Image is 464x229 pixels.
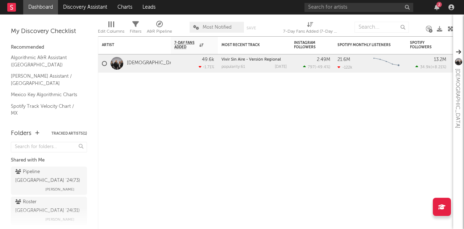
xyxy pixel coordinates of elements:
span: [PERSON_NAME] [45,215,74,224]
button: 2 [434,4,439,10]
div: My Discovery Checklist [11,27,87,36]
div: popularity: 61 [221,65,245,69]
span: 7-Day Fans Added [174,41,198,49]
span: [PERSON_NAME] [45,185,74,194]
input: Search... [355,22,409,33]
div: ( ) [415,65,446,69]
div: Most Recent Track [221,43,276,47]
div: Shared with Me [11,156,87,165]
div: A&R Pipeline [147,27,172,36]
a: [PERSON_NAME] Assistant / [GEOGRAPHIC_DATA] [11,72,80,87]
div: Spotify Monthly Listeners [337,43,392,47]
span: -49.4 % [316,65,329,69]
div: Roster [GEOGRAPHIC_DATA] '24 ( 31 ) [15,198,81,215]
div: [DATE] [275,65,287,69]
div: Filters [130,27,141,36]
div: 7-Day Fans Added (7-Day Fans Added) [283,18,337,39]
div: [DEMOGRAPHIC_DATA] [453,69,462,128]
div: 2 [436,2,442,7]
div: 49.6k [202,57,214,62]
div: -1.71 % [199,65,214,69]
div: 21.6M [337,57,350,62]
button: Save [246,26,256,30]
span: 797 [308,65,315,69]
span: Most Notified [203,25,232,30]
input: Search for folders... [11,142,87,152]
a: Pipeline [GEOGRAPHIC_DATA] '24(73)[PERSON_NAME] [11,167,87,195]
a: Spotify Track Velocity Chart / MX [11,102,80,117]
div: -122k [337,65,352,70]
button: Tracked Artists(1) [51,132,87,135]
div: Folders [11,129,32,138]
div: 2.49M [317,57,330,62]
div: 13.2M [434,57,446,62]
span: +8.21 % [432,65,445,69]
svg: Chart title [370,54,403,73]
div: Artist [102,43,156,47]
span: 34.9k [420,65,431,69]
div: Edit Columns [98,27,124,36]
div: Instagram Followers [294,41,319,49]
a: Algorithmic A&R Assistant ([GEOGRAPHIC_DATA]) [11,54,80,69]
div: Spotify Followers [410,41,435,49]
a: Roster [GEOGRAPHIC_DATA] '24(31)[PERSON_NAME] [11,197,87,225]
a: [DEMOGRAPHIC_DATA] [127,60,180,66]
div: Filters [130,18,141,39]
div: A&R Pipeline [147,18,172,39]
a: Vivir Sin Aire - Versión Regional [221,58,281,62]
div: 7-Day Fans Added (7-Day Fans Added) [283,27,337,36]
div: Edit Columns [98,18,124,39]
div: Recommended [11,43,87,52]
div: Pipeline [GEOGRAPHIC_DATA] '24 ( 73 ) [15,168,81,185]
input: Search for artists [304,3,413,12]
div: Vivir Sin Aire - Versión Regional [221,58,287,62]
div: ( ) [303,65,330,69]
a: Mexico Key Algorithmic Charts [11,91,80,99]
